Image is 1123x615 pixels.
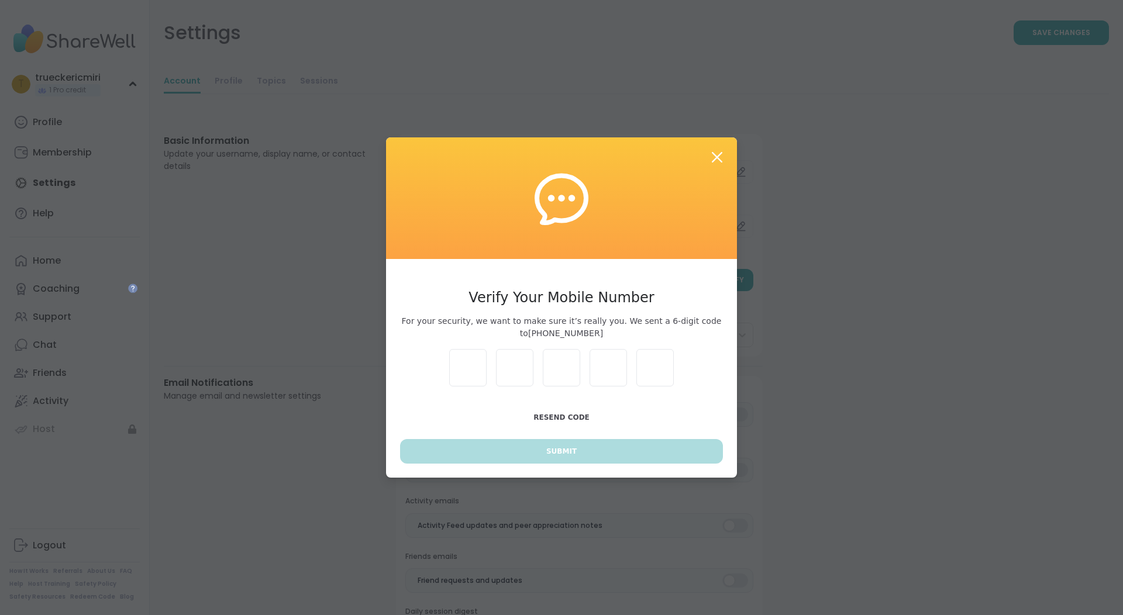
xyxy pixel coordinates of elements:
[128,284,137,293] iframe: Spotlight
[400,439,723,464] button: Submit
[400,287,723,308] h3: Verify Your Mobile Number
[400,315,723,340] span: For your security, we want to make sure it’s really you. We sent a 6-digit code to [PHONE_NUMBER]
[533,413,590,421] span: Resend Code
[546,446,577,457] span: Submit
[400,405,723,430] button: Resend Code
